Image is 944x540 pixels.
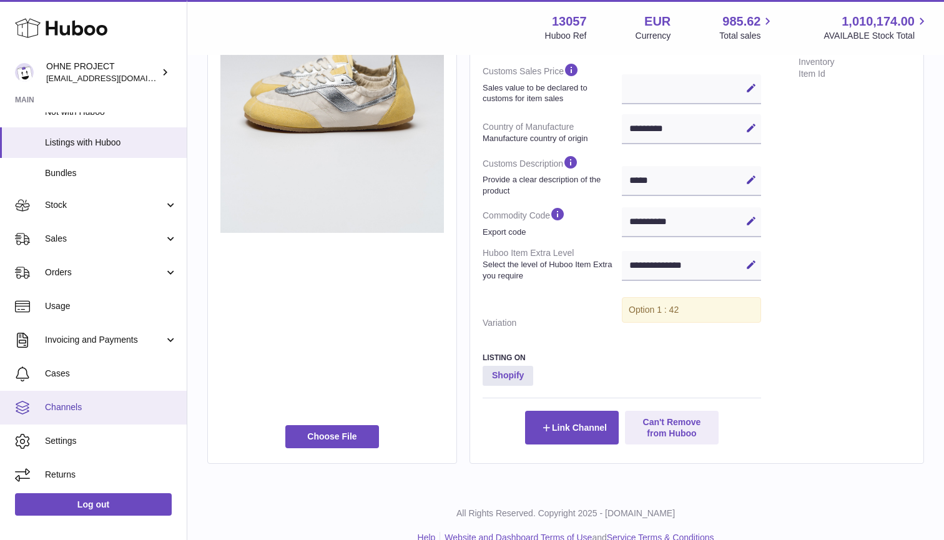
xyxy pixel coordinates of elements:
[842,13,915,30] span: 1,010,174.00
[45,267,164,278] span: Orders
[45,106,177,118] span: Not with Huboo
[483,133,619,144] strong: Manufacture country of origin
[625,411,719,444] button: Can't Remove from Huboo
[483,312,622,334] dt: Variation
[45,401,177,413] span: Channels
[15,493,172,516] a: Log out
[45,368,177,380] span: Cases
[525,411,619,444] button: Link Channel
[552,13,587,30] strong: 13057
[483,201,622,242] dt: Commodity Code
[483,116,622,149] dt: Country of Manufacture
[483,242,622,286] dt: Huboo Item Extra Level
[483,174,619,196] strong: Provide a clear description of the product
[45,435,177,447] span: Settings
[644,13,671,30] strong: EUR
[483,353,761,363] h3: Listing On
[45,334,164,346] span: Invoicing and Payments
[45,300,177,312] span: Usage
[838,39,911,85] dd: 53073871110482
[483,366,533,386] strong: Shopify
[483,57,622,109] dt: Customs Sales Price
[45,469,177,481] span: Returns
[45,137,177,149] span: Listings with Huboo
[719,30,775,42] span: Total sales
[15,63,34,82] img: support@ohneproject.com
[824,13,929,42] a: 1,010,174.00 AVAILABLE Stock Total
[799,39,838,85] dt: Shopify Inventory Item Id
[722,13,760,30] span: 985.62
[45,199,164,211] span: Stock
[285,425,379,448] span: Choose File
[483,227,619,238] strong: Export code
[636,30,671,42] div: Currency
[483,259,619,281] strong: Select the level of Huboo Item Extra you require
[545,30,587,42] div: Huboo Ref
[46,61,159,84] div: OHNE PROJECT
[46,73,184,83] span: [EMAIL_ADDRESS][DOMAIN_NAME]
[483,82,619,104] strong: Sales value to be declared to customs for item sales
[622,297,761,323] div: Option 1 : 42
[45,233,164,245] span: Sales
[824,30,929,42] span: AVAILABLE Stock Total
[197,508,934,519] p: All Rights Reserved. Copyright 2025 - [DOMAIN_NAME]
[45,167,177,179] span: Bundles
[719,13,775,42] a: 985.62 Total sales
[483,149,622,201] dt: Customs Description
